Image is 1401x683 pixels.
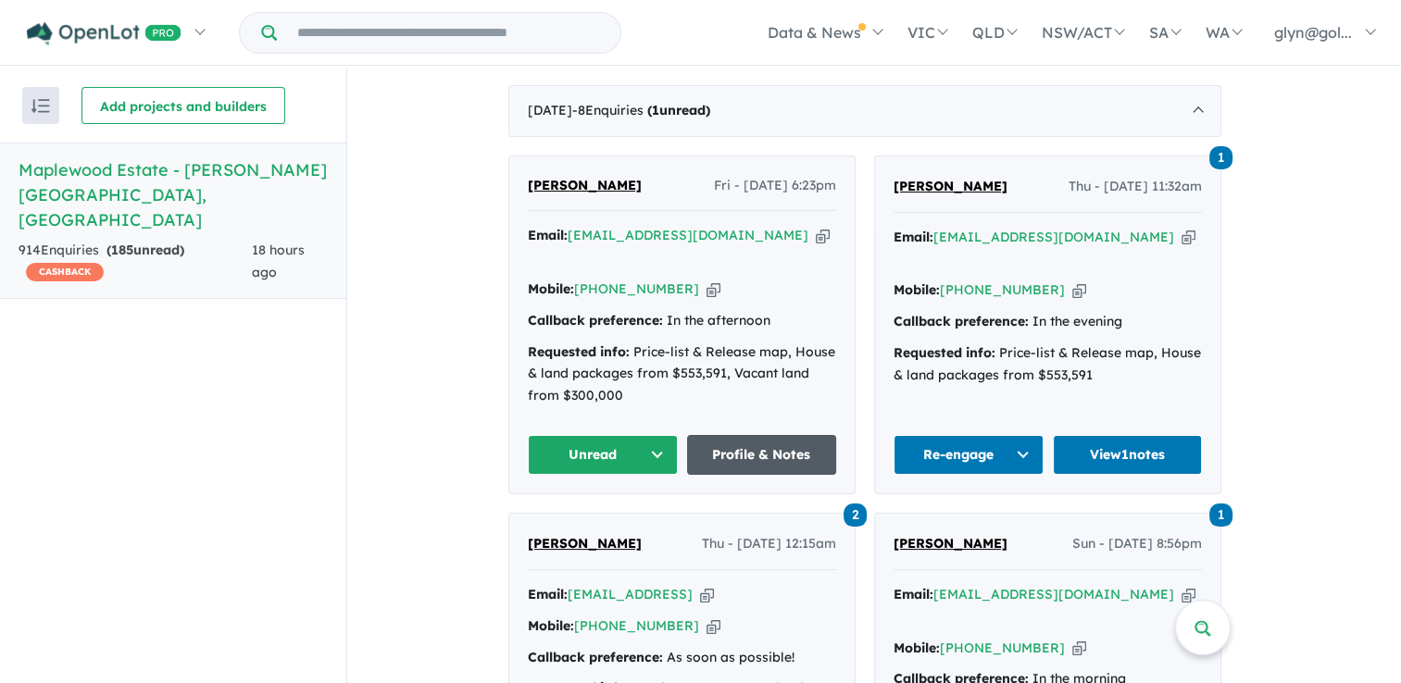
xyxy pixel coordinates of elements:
[844,502,867,527] a: 2
[894,281,940,298] strong: Mobile:
[1053,435,1203,475] a: View1notes
[26,263,104,281] span: CASHBACK
[568,227,808,243] a: [EMAIL_ADDRESS][DOMAIN_NAME]
[894,178,1007,194] span: [PERSON_NAME]
[574,617,699,634] a: [PHONE_NUMBER]
[894,342,1202,387] div: Price-list & Release map, House & land packages from $553,591
[894,533,1007,555] a: [PERSON_NAME]
[894,435,1044,475] button: Re-engage
[714,175,836,197] span: Fri - [DATE] 6:23pm
[572,102,710,118] span: - 8 Enquir ies
[528,280,574,297] strong: Mobile:
[106,242,184,258] strong: ( unread)
[707,616,720,636] button: Copy
[528,647,836,669] div: As soon as possible!
[528,175,642,197] a: [PERSON_NAME]
[528,535,642,552] span: [PERSON_NAME]
[1069,176,1202,198] span: Thu - [DATE] 11:32am
[933,229,1174,245] a: [EMAIL_ADDRESS][DOMAIN_NAME]
[281,13,617,53] input: Try estate name, suburb, builder or developer
[894,229,933,245] strong: Email:
[700,585,714,604] button: Copy
[687,435,837,475] a: Profile & Notes
[1209,146,1232,169] span: 1
[252,242,305,280] span: 18 hours ago
[844,503,867,527] span: 2
[940,281,1065,298] a: [PHONE_NUMBER]
[652,102,659,118] span: 1
[1072,533,1202,555] span: Sun - [DATE] 8:56pm
[940,640,1065,656] a: [PHONE_NUMBER]
[894,640,940,656] strong: Mobile:
[528,533,642,555] a: [PERSON_NAME]
[528,341,836,407] div: Price-list & Release map, House & land packages from $553,591, Vacant land from $300,000
[894,311,1202,333] div: In the evening
[1072,280,1086,300] button: Copy
[528,227,568,243] strong: Email:
[1182,585,1195,604] button: Copy
[1182,228,1195,247] button: Copy
[702,533,836,555] span: Thu - [DATE] 12:15am
[528,617,574,634] strong: Mobile:
[933,586,1174,602] a: [EMAIL_ADDRESS][DOMAIN_NAME]
[528,310,836,332] div: In the afternoon
[894,344,995,361] strong: Requested info:
[528,343,630,360] strong: Requested info:
[528,649,663,665] strong: Callback preference:
[528,177,642,193] span: [PERSON_NAME]
[707,279,720,299] button: Copy
[816,226,830,245] button: Copy
[647,102,710,118] strong: ( unread)
[27,22,181,45] img: Openlot PRO Logo White
[894,586,933,602] strong: Email:
[894,535,1007,552] span: [PERSON_NAME]
[508,85,1221,137] div: [DATE]
[528,435,678,475] button: Unread
[19,240,252,284] div: 914 Enquir ies
[1072,639,1086,658] button: Copy
[1274,23,1352,42] span: glyn@gol...
[574,280,699,297] a: [PHONE_NUMBER]
[81,87,285,124] button: Add projects and builders
[1209,503,1232,527] span: 1
[19,157,328,232] h5: Maplewood Estate - [PERSON_NAME][GEOGRAPHIC_DATA] , [GEOGRAPHIC_DATA]
[894,313,1029,329] strong: Callback preference:
[528,586,568,602] strong: Email:
[1209,144,1232,169] a: 1
[568,586,693,602] a: [EMAIL_ADDRESS]
[528,312,663,329] strong: Callback preference:
[1209,502,1232,527] a: 1
[31,99,50,113] img: sort.svg
[111,242,133,258] span: 185
[894,176,1007,198] a: [PERSON_NAME]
